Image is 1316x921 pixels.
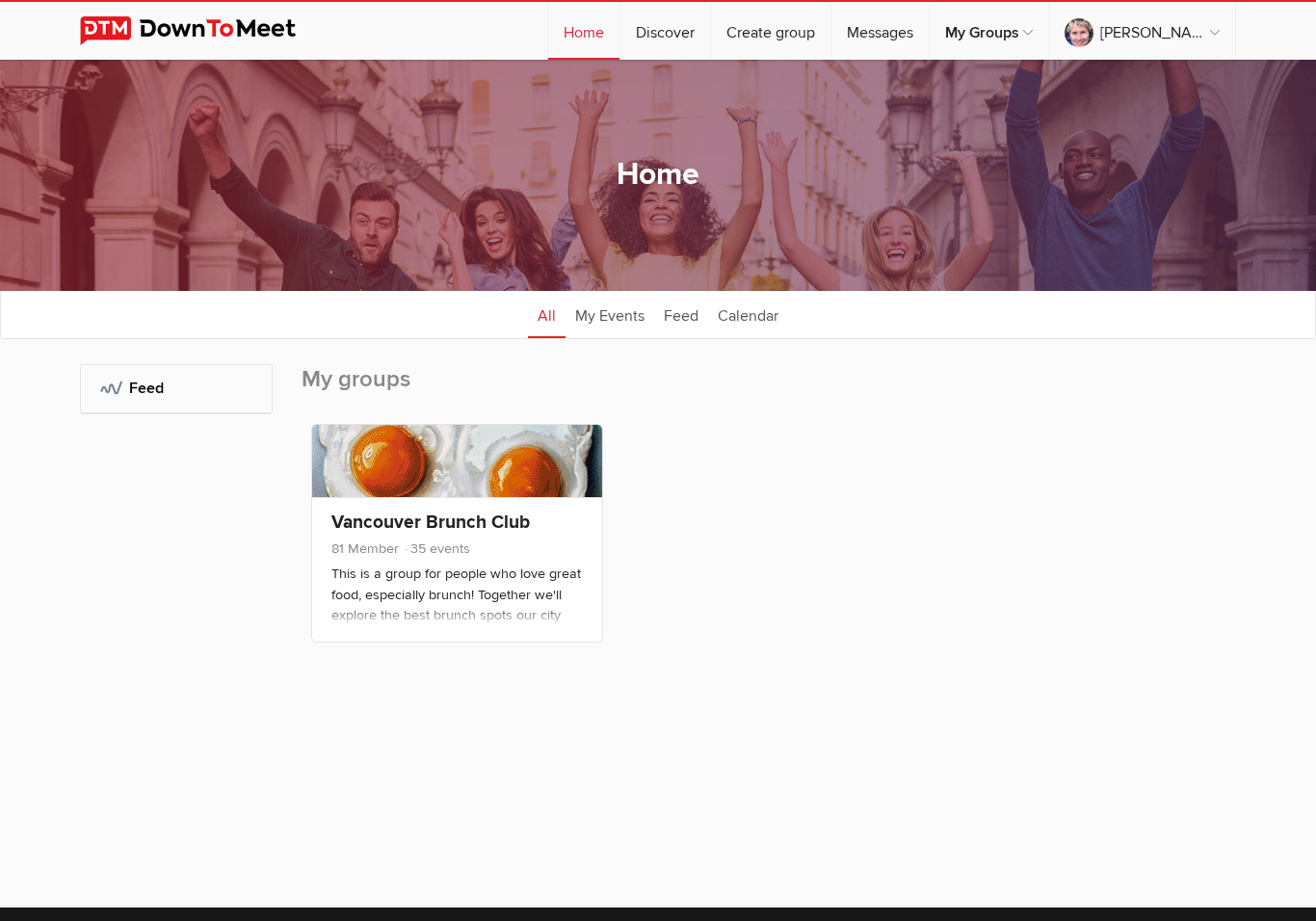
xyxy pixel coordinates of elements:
a: Create group [711,2,830,60]
h2: My groups [302,364,1236,414]
a: Messages [831,2,929,60]
img: DownToMeet [80,16,326,45]
a: Feed [654,290,708,338]
span: 35 events [403,540,470,557]
a: My Events [566,290,654,338]
a: All [528,290,566,338]
p: This is a group for people who love great food, especially brunch! Together we'll explore the bes... [331,564,583,660]
a: Discover [620,2,710,60]
h1: Home [617,155,699,196]
h2: Feed [100,365,252,411]
span: 81 Member [331,540,399,557]
a: My Groups [930,2,1048,60]
a: Vancouver Brunch Club [331,511,530,534]
a: Home [548,2,619,60]
a: [PERSON_NAME] [1049,2,1235,60]
a: Calendar [708,290,788,338]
